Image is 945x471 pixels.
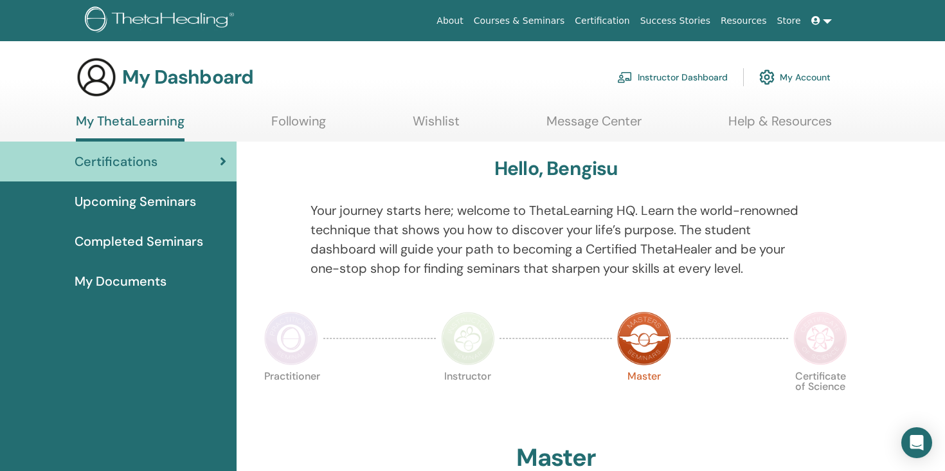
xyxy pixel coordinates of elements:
[759,66,775,88] img: cog.svg
[75,192,196,211] span: Upcoming Seminars
[715,9,772,33] a: Resources
[441,311,495,365] img: Instructor
[728,113,832,138] a: Help & Resources
[617,63,728,91] a: Instructor Dashboard
[617,71,633,83] img: chalkboard-teacher.svg
[75,232,203,251] span: Completed Seminars
[793,371,847,425] p: Certificate of Science
[546,113,642,138] a: Message Center
[413,113,460,138] a: Wishlist
[494,157,618,180] h3: Hello, Bengisu
[264,311,318,365] img: Practitioner
[772,9,806,33] a: Store
[271,113,326,138] a: Following
[441,371,495,425] p: Instructor
[617,371,671,425] p: Master
[85,6,239,35] img: logo.png
[759,63,831,91] a: My Account
[75,272,166,291] span: My Documents
[76,57,117,98] img: generic-user-icon.jpg
[75,152,157,171] span: Certifications
[901,427,932,458] div: Open Intercom Messenger
[431,9,468,33] a: About
[310,201,802,278] p: Your journey starts here; welcome to ThetaLearning HQ. Learn the world-renowned technique that sh...
[469,9,570,33] a: Courses & Seminars
[617,311,671,365] img: Master
[793,311,847,365] img: Certificate of Science
[264,371,318,425] p: Practitioner
[122,66,253,89] h3: My Dashboard
[76,113,184,142] a: My ThetaLearning
[570,9,634,33] a: Certification
[635,9,715,33] a: Success Stories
